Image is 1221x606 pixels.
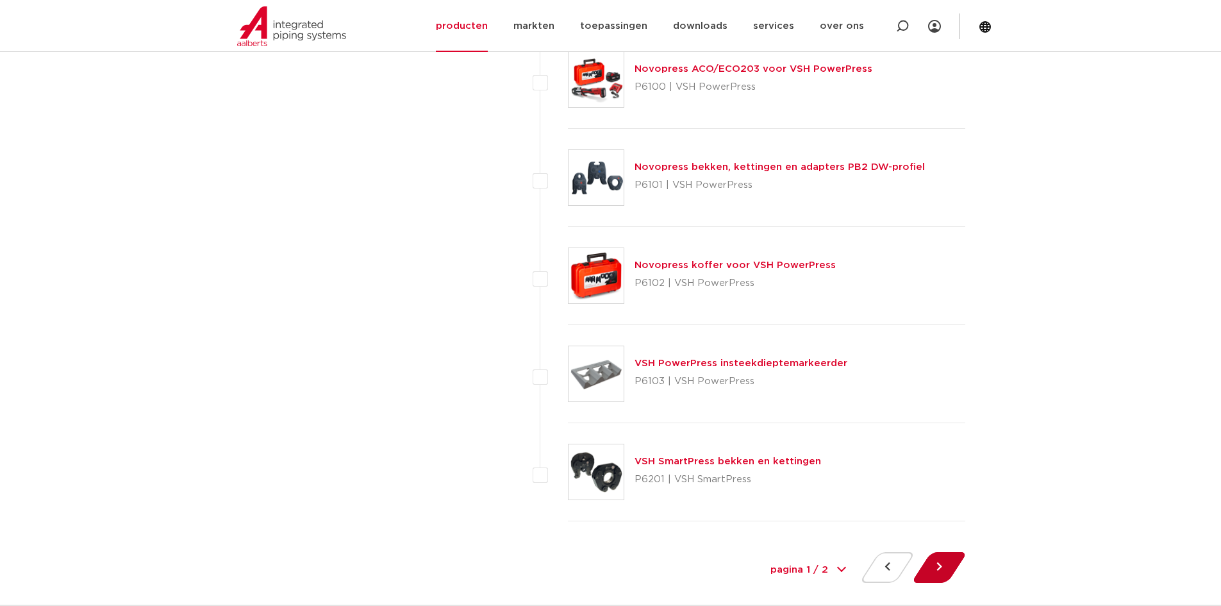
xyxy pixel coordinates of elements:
a: Novopress koffer voor VSH PowerPress [635,260,836,270]
p: P6100 | VSH PowerPress [635,77,872,97]
a: Novopress bekken, kettingen en adapters PB2 DW-profiel [635,162,925,172]
img: Thumbnail for Novopress ACO/ECO203 voor VSH PowerPress [569,52,624,107]
p: P6102 | VSH PowerPress [635,273,836,294]
a: VSH PowerPress insteekdieptemarkeerder [635,358,847,368]
img: Thumbnail for VSH SmartPress bekken en kettingen [569,444,624,500]
p: P6101 | VSH PowerPress [635,175,925,196]
a: Novopress ACO/ECO203 voor VSH PowerPress [635,64,872,74]
img: Thumbnail for Novopress bekken, kettingen en adapters PB2 DW-profiel [569,150,624,205]
img: Thumbnail for Novopress koffer voor VSH PowerPress [569,248,624,303]
img: Thumbnail for VSH PowerPress insteekdieptemarkeerder [569,346,624,401]
p: P6103 | VSH PowerPress [635,371,847,392]
p: P6201 | VSH SmartPress [635,469,821,490]
a: VSH SmartPress bekken en kettingen [635,457,821,466]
